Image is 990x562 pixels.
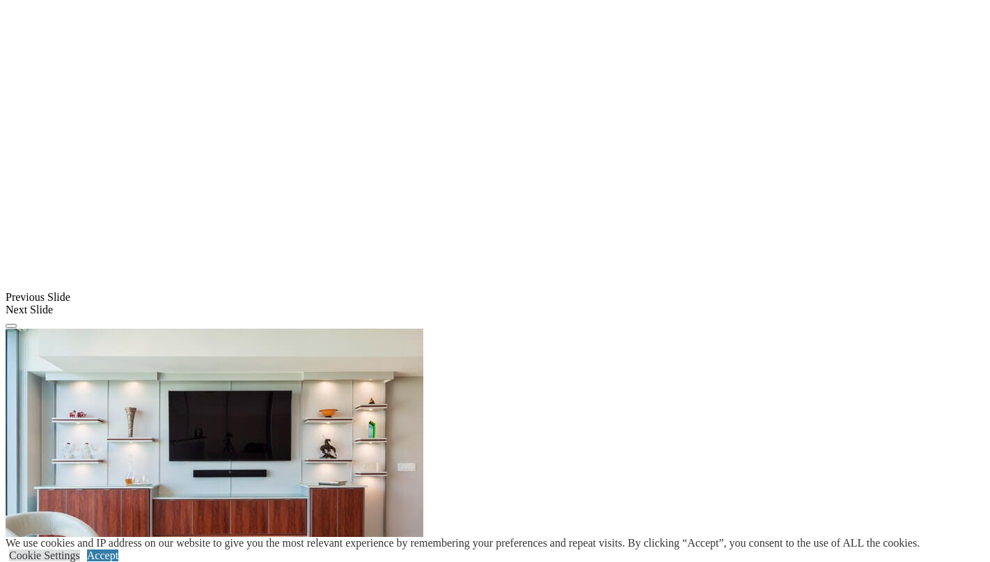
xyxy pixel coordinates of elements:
div: We use cookies and IP address on our website to give you the most relevant experience by remember... [6,537,920,549]
div: Next Slide [6,304,984,316]
div: Previous Slide [6,291,984,304]
a: Cookie Settings [9,549,80,561]
a: Accept [87,549,118,561]
button: Click here to pause slide show [6,324,17,328]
